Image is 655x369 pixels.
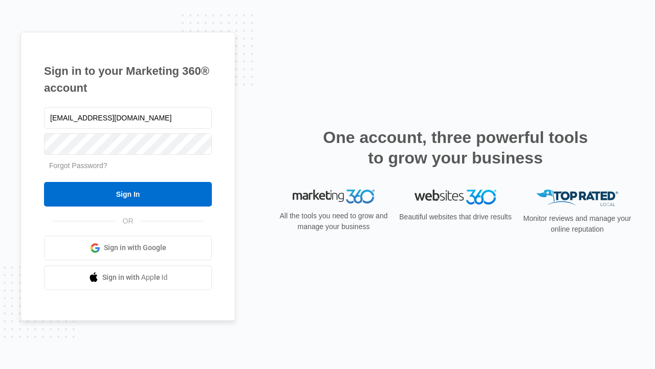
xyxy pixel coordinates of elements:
[398,212,513,222] p: Beautiful websites that drive results
[44,236,212,260] a: Sign in with Google
[44,182,212,207] input: Sign In
[320,127,591,168] h2: One account, three powerful tools to grow your business
[49,161,107,170] a: Forgot Password?
[104,242,166,253] span: Sign in with Google
[276,211,391,232] p: All the tools you need to grow and manage your business
[414,190,496,204] img: Websites 360
[116,216,141,227] span: OR
[102,272,168,283] span: Sign in with Apple Id
[44,265,212,290] a: Sign in with Apple Id
[520,213,635,235] p: Monitor reviews and manage your online reputation
[44,107,212,129] input: Email
[44,63,212,96] h1: Sign in to your Marketing 360® account
[536,190,618,207] img: Top Rated Local
[293,190,375,204] img: Marketing 360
